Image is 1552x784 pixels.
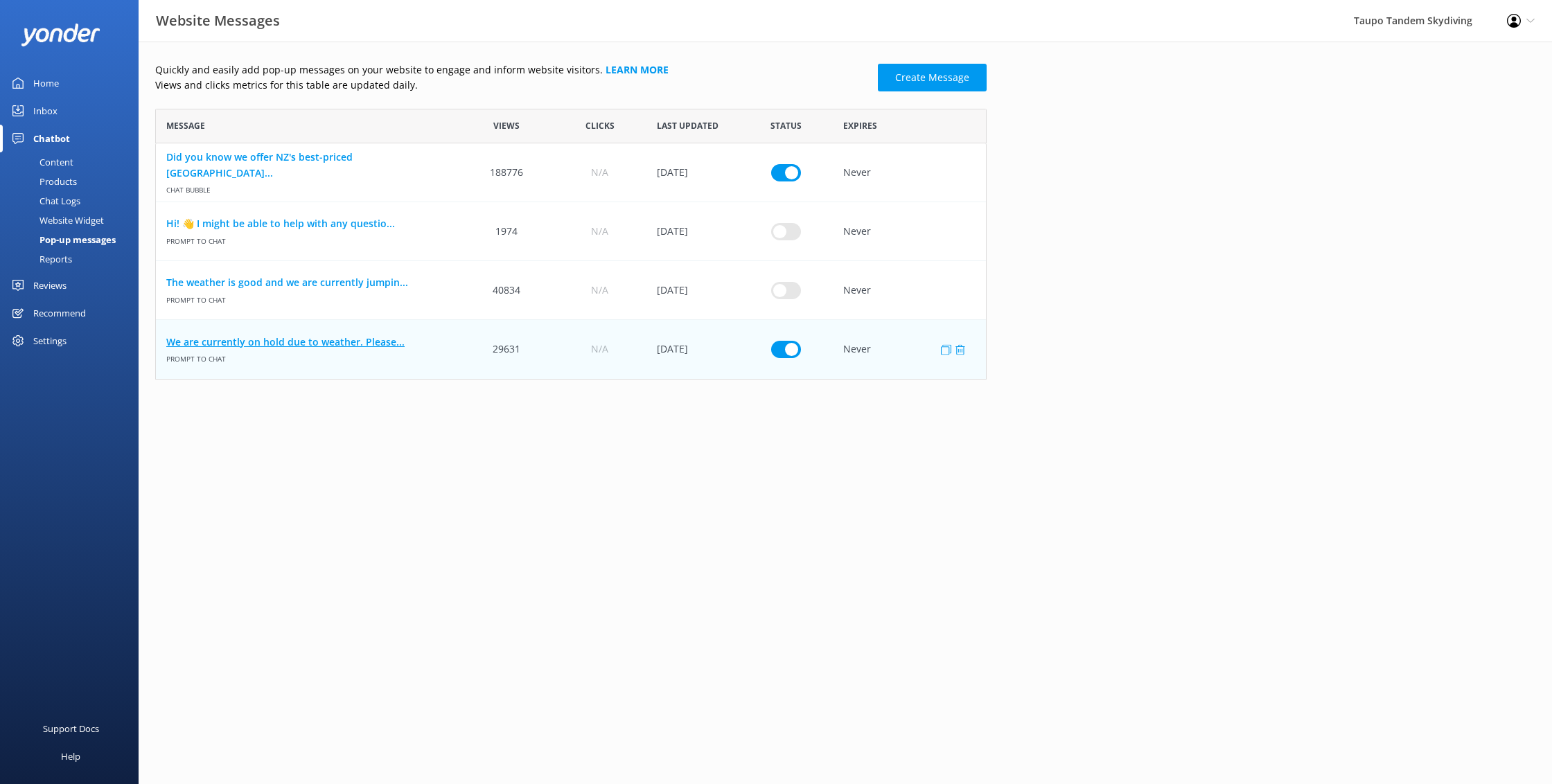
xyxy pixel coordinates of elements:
[166,119,205,132] span: Message
[646,143,739,202] div: 30 Jan 2025
[646,202,739,261] div: 07 May 2025
[646,320,739,379] div: 03 Oct 2025
[155,143,987,379] div: grid
[166,231,450,246] span: Prompt to Chat
[8,249,139,269] a: Reports
[460,261,553,320] div: 40834
[591,283,608,298] span: N/A
[166,275,450,290] a: The weather is good and we are currently jumpin...
[166,290,450,305] span: Prompt to Chat
[166,350,450,364] span: Prompt to Chat
[33,69,59,97] div: Home
[585,119,615,132] span: Clicks
[8,152,73,172] div: Content
[460,320,553,379] div: 29631
[43,715,99,742] div: Support Docs
[833,202,986,261] div: Never
[155,261,987,320] div: row
[493,119,520,132] span: Views
[591,341,608,357] span: N/A
[8,230,116,249] div: Pop-up messages
[33,299,86,327] div: Recommend
[33,327,67,355] div: Settings
[833,261,986,320] div: Never
[155,320,987,379] div: row
[8,172,77,191] div: Products
[770,119,802,132] span: Status
[33,97,58,125] div: Inbox
[8,230,139,249] a: Pop-up messages
[61,742,80,770] div: Help
[843,119,877,132] span: Expires
[8,191,80,211] div: Chat Logs
[155,143,987,202] div: row
[156,10,280,32] h3: Website Messages
[33,125,70,152] div: Chatbot
[8,211,139,230] a: Website Widget
[166,150,450,181] a: Did you know we offer NZ's best-priced [GEOGRAPHIC_DATA]...
[460,143,553,202] div: 188776
[878,64,987,91] a: Create Message
[166,216,450,231] a: Hi! 👋 I might be able to help with any questio...
[591,165,608,180] span: N/A
[646,261,739,320] div: 02 Oct 2025
[8,211,104,230] div: Website Widget
[833,320,986,379] div: Never
[155,202,987,261] div: row
[155,62,870,78] p: Quickly and easily add pop-up messages on your website to engage and inform website visitors.
[8,191,139,211] a: Chat Logs
[460,202,553,261] div: 1974
[33,271,67,299] div: Reviews
[591,224,608,239] span: N/A
[155,78,870,93] p: Views and clicks metrics for this table are updated daily.
[8,249,72,269] div: Reports
[657,119,718,132] span: Last updated
[606,63,669,76] a: Learn more
[21,24,100,46] img: yonder-white-logo.png
[8,152,139,172] a: Content
[833,143,986,202] div: Never
[8,172,139,191] a: Products
[166,181,450,195] span: Chat bubble
[166,335,450,350] a: We are currently on hold due to weather. Please...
